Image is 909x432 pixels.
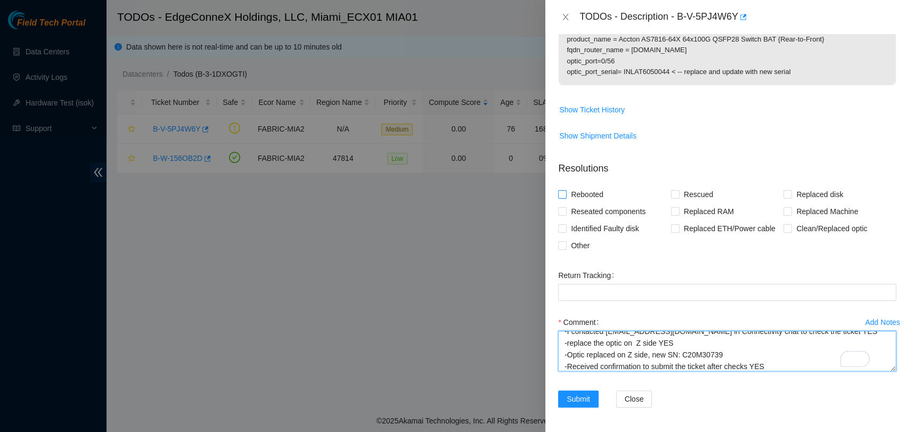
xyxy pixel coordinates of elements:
button: Add Notes [865,314,900,331]
span: Rebooted [567,186,608,203]
p: Resolutions [558,153,896,176]
button: Show Shipment Details [559,127,637,144]
button: Close [616,390,652,407]
span: Reseated components [567,203,650,220]
span: Replaced ETH/Power cable [679,220,780,237]
span: Show Shipment Details [559,130,636,142]
span: Close [625,393,644,405]
span: Identified Faulty disk [567,220,643,237]
span: Other [567,237,594,254]
div: TODOs - Description - B-V-5PJ4W6Y [579,9,896,26]
span: close [561,13,570,21]
div: Add Notes [865,319,900,326]
span: Replaced RAM [679,203,738,220]
input: Return Tracking [558,284,896,301]
span: Rescued [679,186,717,203]
span: Replaced Machine [792,203,862,220]
button: Submit [558,390,599,407]
button: Close [558,12,573,22]
label: Comment [558,314,603,331]
textarea: To enrich screen reader interactions, please activate Accessibility in Grammarly extension settings [558,331,896,371]
label: Return Tracking [558,267,618,284]
span: Clean/Replaced optic [792,220,871,237]
span: Submit [567,393,590,405]
span: Replaced disk [792,186,847,203]
button: Show Ticket History [559,101,625,118]
span: Show Ticket History [559,104,625,116]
